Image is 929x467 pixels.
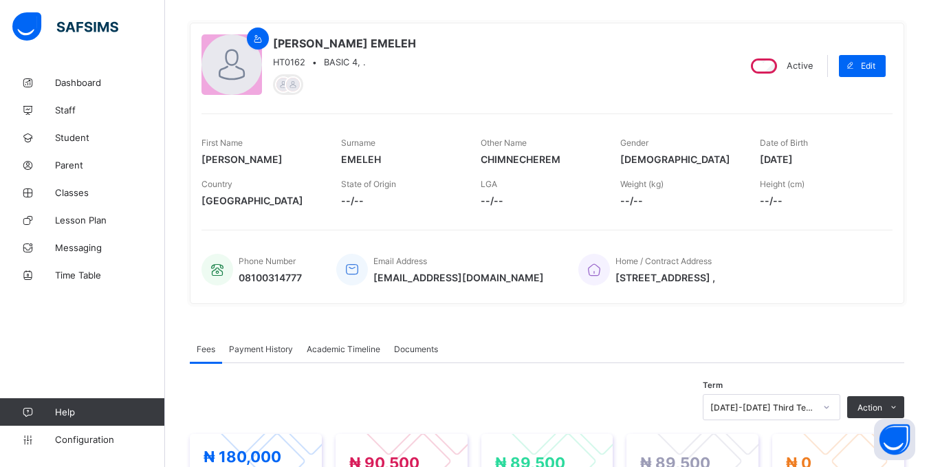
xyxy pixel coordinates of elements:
span: --/-- [481,195,600,206]
span: Classes [55,187,165,198]
span: Lesson Plan [55,215,165,226]
span: [PERSON_NAME] EMELEH [273,36,416,50]
span: [STREET_ADDRESS] , [615,272,715,283]
span: Action [857,402,882,413]
span: Fees [197,344,215,354]
span: Date of Birth [760,138,808,148]
span: Phone Number [239,256,296,266]
span: Student [55,132,165,143]
span: [PERSON_NAME] [201,153,320,165]
span: Documents [394,344,438,354]
span: [DEMOGRAPHIC_DATA] [620,153,739,165]
span: State of Origin [341,179,396,189]
span: Time Table [55,270,165,281]
span: Height (cm) [760,179,805,189]
span: First Name [201,138,243,148]
span: Weight (kg) [620,179,664,189]
span: Email Address [373,256,427,266]
span: Parent [55,160,165,171]
span: Active [787,61,813,71]
span: Help [55,406,164,417]
span: Staff [55,105,165,116]
button: Open asap [874,419,915,460]
span: 08100314777 [239,272,302,283]
span: Term [703,380,723,390]
span: Country [201,179,232,189]
span: --/-- [620,195,739,206]
span: Dashboard [55,77,165,88]
span: [EMAIL_ADDRESS][DOMAIN_NAME] [373,272,544,283]
span: [GEOGRAPHIC_DATA] [201,195,320,206]
img: safsims [12,12,118,41]
span: Messaging [55,242,165,253]
span: BASIC 4, . [324,57,366,67]
span: Home / Contract Address [615,256,712,266]
span: Payment History [229,344,293,354]
span: [DATE] [760,153,879,165]
span: Edit [861,61,875,71]
span: Configuration [55,434,164,445]
span: --/-- [760,195,879,206]
span: CHIMNECHEREM [481,153,600,165]
span: --/-- [341,195,460,206]
div: • [273,57,416,67]
span: Surname [341,138,375,148]
span: EMELEH [341,153,460,165]
span: Academic Timeline [307,344,380,354]
span: HT0162 [273,57,305,67]
div: [DATE]-[DATE] Third Term [710,402,815,413]
span: Other Name [481,138,527,148]
span: LGA [481,179,497,189]
span: ₦ 180,000 [204,448,281,466]
span: Gender [620,138,648,148]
